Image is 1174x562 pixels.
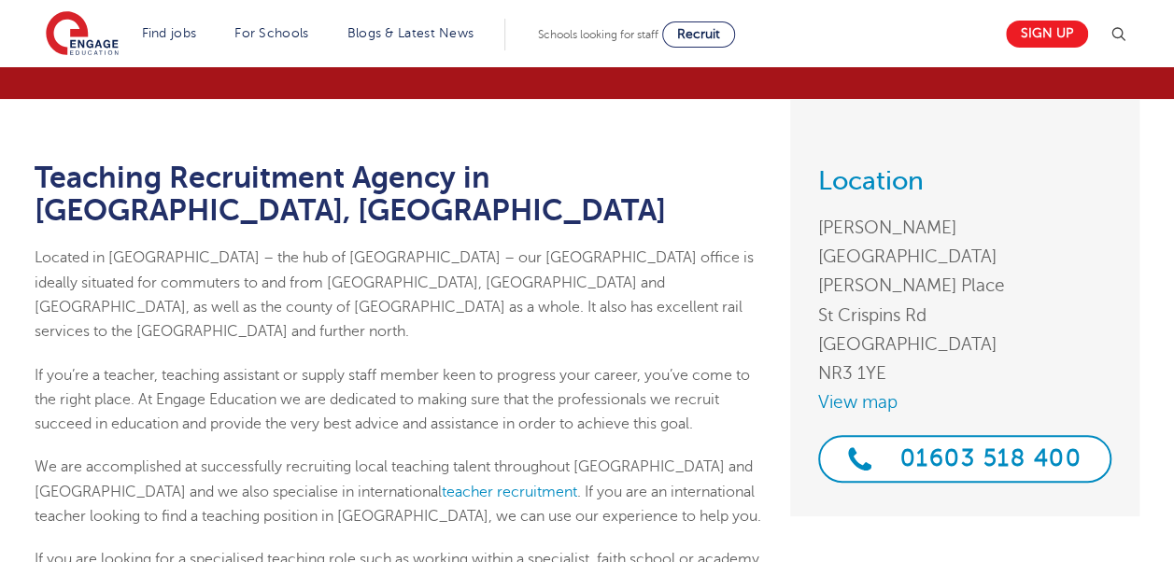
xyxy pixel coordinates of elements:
a: For Schools [234,26,308,40]
a: 01603 518 400 [818,435,1111,483]
h3: Location [818,168,1111,194]
img: Engage Education [46,11,119,58]
address: [PERSON_NAME][GEOGRAPHIC_DATA] [PERSON_NAME] Place St Crispins Rd [GEOGRAPHIC_DATA] NR3 1YE [818,213,1111,387]
a: Sign up [1006,21,1088,48]
span: If you’re a teacher, teaching assistant or supply staff member keen to progress your career, you’... [35,367,750,433]
h1: Teaching Recruitment Agency in [GEOGRAPHIC_DATA], [GEOGRAPHIC_DATA] [35,162,762,227]
a: Find jobs [142,26,197,40]
a: Recruit [662,21,735,48]
span: Recruit [677,27,720,41]
span: Schools looking for staff [538,28,658,41]
a: teacher recruitment [442,484,577,500]
span: Located in [GEOGRAPHIC_DATA] – the hub of [GEOGRAPHIC_DATA] – our [GEOGRAPHIC_DATA] office is ide... [35,249,754,340]
a: View map [818,387,1111,416]
span: We are accomplished at successfully recruiting local teaching talent throughout [GEOGRAPHIC_DATA]... [35,458,761,525]
a: Blogs & Latest News [347,26,474,40]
